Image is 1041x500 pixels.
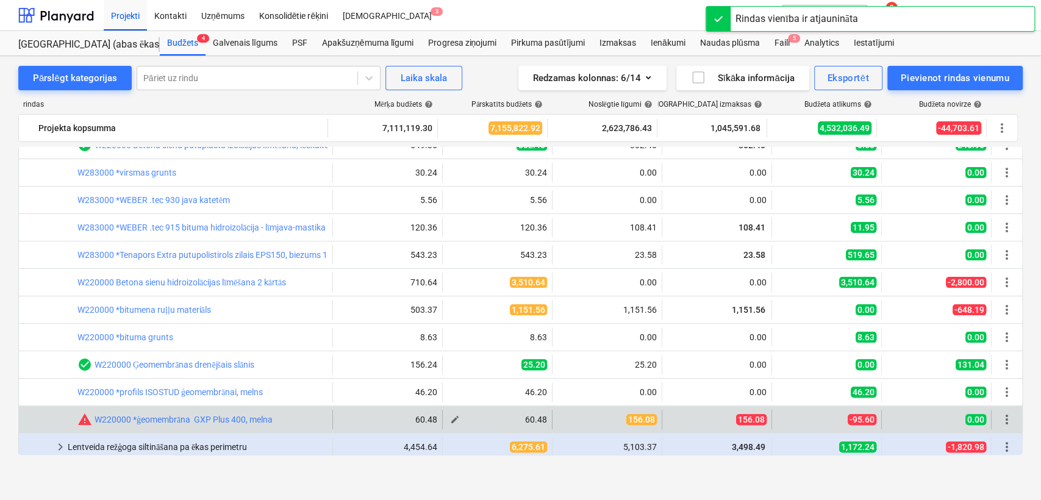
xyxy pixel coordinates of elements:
[160,31,206,55] a: Budžets4
[338,415,437,424] div: 60.48
[315,31,421,55] a: Apakšuzņēmuma līgumi
[448,168,547,177] div: 30.24
[77,223,368,232] a: W283000 *WEBER .tec 915 bituma hidroizolācija - līmjava-mastika (1,2L/m2 )
[448,223,547,232] div: 120.36
[731,305,767,315] span: 1,151.56
[742,250,767,260] span: 23.58
[53,440,68,454] span: keyboard_arrow_right
[980,441,1041,500] iframe: Chat Widget
[338,277,437,287] div: 710.64
[510,304,547,315] span: 1,151.56
[735,12,858,26] div: Rindas vienība ir atjaunināta
[592,31,643,55] div: Izmaksas
[448,332,547,342] div: 8.63
[338,250,437,260] div: 543.23
[953,304,986,315] span: -648.19
[956,140,986,151] span: 246.96
[18,66,132,90] button: Pārslēgt kategorijas
[1000,440,1014,454] span: Vairāk darbību
[18,100,329,109] div: rindas
[965,387,986,398] span: 0.00
[736,414,767,425] span: 156.08
[901,70,1009,86] div: Pievienot rindas vienumu
[77,412,92,427] span: Faktiskās izmaksas pārsniedz pārskatīto budžetu
[18,38,145,51] div: [GEOGRAPHIC_DATA] (abas ēkas - PRJ2002936 un PRJ2002937) 2601965
[588,100,653,109] div: Noslēgtie līgumi
[856,140,876,151] span: 0.00
[533,70,652,86] div: Redzamas kolonnas : 6/14
[828,70,869,86] div: Eksportēt
[667,195,767,205] div: 0.00
[557,442,657,452] div: 5,103.37
[77,168,176,177] a: W283000 *virsmas grunts
[557,250,657,260] div: 23.58
[557,195,657,205] div: 0.00
[856,359,876,370] span: 0.00
[861,100,872,109] span: help
[206,31,285,55] a: Galvenais līgums
[751,100,762,109] span: help
[1000,193,1014,207] span: Vairāk darbību
[851,167,876,178] span: 30.24
[518,66,667,90] button: Redzamas kolonnas:6/14
[450,415,460,424] span: edit
[160,31,206,55] div: Budžets
[421,31,504,55] a: Progresa ziņojumi
[788,34,800,43] span: 5
[77,332,173,342] a: W220000 *bituma grunts
[839,277,876,288] span: 3,510.64
[856,304,876,315] span: 0.00
[965,414,986,425] span: 0.00
[965,195,986,205] span: 0.00
[77,357,92,372] span: Rindas vienumam ir 1 PSF
[1000,385,1014,399] span: Vairāk darbību
[667,360,767,370] div: 0.00
[77,195,230,205] a: W283000 *WEBER .tec 930 java katetēm
[510,277,547,288] span: 3,510.64
[77,277,286,287] a: W220000 Betona sienu hidroizolācijas līmēšana 2 kārtās
[338,360,437,370] div: 156.24
[510,441,547,452] span: 6,275.61
[965,222,986,233] span: 0.00
[709,122,762,134] span: 1,045,591.68
[557,305,657,315] div: 1,151.56
[504,31,592,55] div: Pirkuma pasūtījumi
[971,100,982,109] span: help
[946,277,986,288] span: -2,800.00
[448,415,547,424] div: 60.48
[197,34,209,43] span: 4
[557,168,657,177] div: 0.00
[693,31,767,55] a: Naudas plūsma
[814,66,882,90] button: Eksportēt
[1000,412,1014,427] span: Vairāk darbību
[338,305,437,315] div: 503.37
[422,100,433,109] span: help
[856,195,876,205] span: 5.56
[846,31,901,55] a: Iestatījumi
[448,195,547,205] div: 5.56
[965,249,986,260] span: 0.00
[796,31,846,55] a: Analytics
[557,223,657,232] div: 108.41
[946,441,986,452] span: -1,820.98
[839,441,876,452] span: 1,172.24
[338,195,437,205] div: 5.56
[517,140,547,151] span: 302.40
[737,140,767,150] span: 302.40
[338,332,437,342] div: 8.63
[643,31,693,55] div: Ienākumi
[557,387,657,397] div: 0.00
[956,359,986,370] span: 131.04
[557,277,657,287] div: 0.00
[626,414,657,425] span: 156.08
[38,118,323,138] div: Projekta kopsumma
[642,100,653,109] span: help
[95,360,254,370] a: W220000 Ģeomembrānas drenējšais slānis
[667,168,767,177] div: 0.00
